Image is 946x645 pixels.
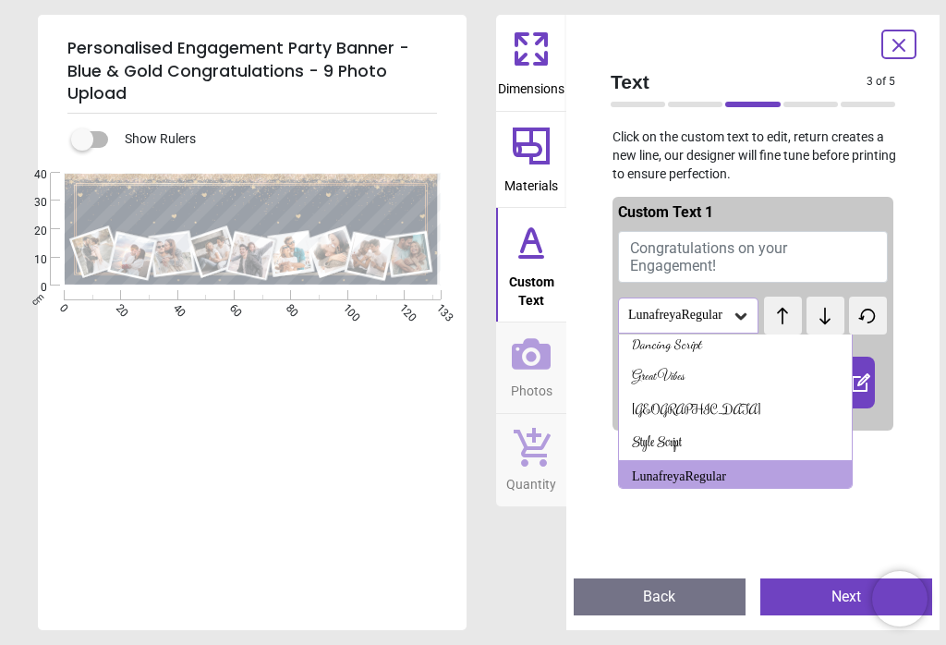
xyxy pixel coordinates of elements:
div: LunafreyaRegular [632,468,726,486]
span: cm [30,291,46,308]
span: 20 [12,224,47,239]
span: Congratulations on your Engagement! [630,239,791,274]
button: Quantity [496,414,566,506]
button: Materials [496,112,566,208]
button: Congratulations on your Engagement! [618,231,888,283]
span: Text [611,68,867,95]
div: Show Rulers [82,128,467,151]
button: Dimensions [496,15,566,111]
span: 0 [12,280,47,296]
div: LunafreyaRegular [626,308,732,323]
div: Dancing Script [632,335,702,354]
span: Quantity [506,467,556,494]
button: Custom Text [496,208,566,322]
span: Custom Text [498,264,564,310]
h5: Personalised Engagement Party Banner - Blue & Gold Congratulations - 9 Photo Upload [67,30,437,114]
button: Back [574,578,746,615]
button: Next [760,578,932,615]
div: Style Script [632,434,682,453]
div: Great Vibes [632,369,685,387]
p: Click on the custom text to edit, return creates a new line, our designer will fine tune before p... [596,128,910,183]
span: Dimensions [498,71,564,99]
div: [GEOGRAPHIC_DATA] [632,401,761,420]
span: Photos [511,373,552,401]
span: 10 [12,252,47,268]
span: Custom Text 1 [618,203,713,221]
iframe: Brevo live chat [872,571,928,627]
span: Materials [504,168,558,196]
span: 3 of 5 [867,74,895,90]
span: 30 [12,195,47,211]
span: 40 [12,167,47,183]
button: Photos [496,322,566,413]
